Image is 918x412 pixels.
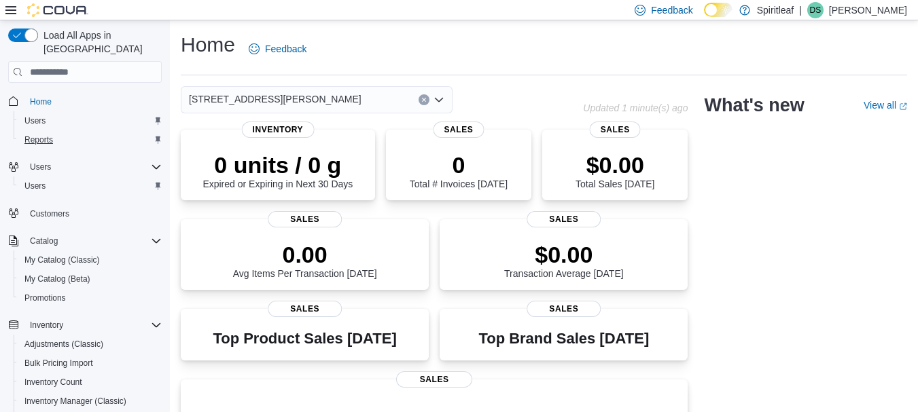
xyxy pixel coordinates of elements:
a: View allExternal link [864,100,907,111]
button: Inventory Manager (Classic) [14,392,167,411]
span: Home [24,92,162,109]
span: Sales [268,301,342,317]
button: Catalog [24,233,63,249]
span: Bulk Pricing Import [24,358,93,369]
h1: Home [181,31,235,58]
div: Transaction Average [DATE] [504,241,624,279]
button: Adjustments (Classic) [14,335,167,354]
button: Users [14,111,167,130]
span: Users [19,113,162,129]
a: Home [24,94,57,110]
button: Users [24,159,56,175]
span: Inventory [30,320,63,331]
svg: External link [899,102,907,111]
a: Inventory Manager (Classic) [19,393,132,409]
p: Spiritleaf [757,2,794,18]
button: Bulk Pricing Import [14,354,167,373]
button: Reports [14,130,167,149]
p: 0 [410,151,508,179]
img: Cova [27,3,88,17]
span: Inventory Manager (Classic) [19,393,162,409]
span: Reports [24,134,53,145]
a: Reports [19,132,58,148]
div: Avg Items Per Transaction [DATE] [233,241,377,279]
span: Adjustments (Classic) [24,339,103,350]
button: Inventory [3,316,167,335]
span: Customers [24,205,162,222]
span: Sales [268,211,342,227]
span: My Catalog (Classic) [19,252,162,268]
span: My Catalog (Beta) [24,274,90,284]
span: Users [24,181,46,191]
p: 0 units / 0 g [202,151,353,179]
span: Home [30,96,52,107]
span: My Catalog (Classic) [24,255,100,265]
a: Customers [24,206,75,222]
span: Sales [396,371,472,388]
span: Promotions [24,293,66,303]
span: Feedback [265,42,306,56]
span: Users [24,115,46,126]
button: Inventory [24,317,69,333]
a: Users [19,178,51,194]
h2: What's new [704,94,804,116]
span: Catalog [24,233,162,249]
span: [STREET_ADDRESS][PERSON_NAME] [189,91,361,107]
a: My Catalog (Classic) [19,252,105,268]
button: Catalog [3,231,167,250]
button: Users [14,176,167,195]
span: Reports [19,132,162,148]
h3: Top Product Sales [DATE] [213,331,396,347]
a: Inventory Count [19,374,88,390]
span: Inventory [242,121,315,138]
button: Promotions [14,288,167,307]
a: Feedback [243,35,312,62]
span: DS [810,2,822,18]
p: $0.00 [576,151,654,179]
span: Promotions [19,290,162,306]
button: Users [3,157,167,176]
button: Customers [3,204,167,223]
span: Adjustments (Classic) [19,336,162,352]
button: My Catalog (Beta) [14,269,167,288]
a: Promotions [19,290,71,306]
span: Feedback [651,3,692,17]
div: Expired or Expiring in Next 30 Days [202,151,353,189]
span: Users [19,178,162,194]
span: Users [30,162,51,172]
a: My Catalog (Beta) [19,271,96,287]
a: Bulk Pricing Import [19,355,99,371]
button: Open list of options [434,94,444,105]
span: My Catalog (Beta) [19,271,162,287]
span: Catalog [30,236,58,246]
button: Inventory Count [14,373,167,392]
input: Dark Mode [704,3,732,17]
span: Inventory Count [19,374,162,390]
span: Customers [30,208,69,219]
p: Updated 1 minute(s) ago [583,102,688,113]
a: Adjustments (Classic) [19,336,109,352]
span: Sales [433,121,484,138]
button: Clear input [419,94,429,105]
div: Total # Invoices [DATE] [410,151,508,189]
span: Inventory [24,317,162,333]
span: Users [24,159,162,175]
span: Inventory Count [24,377,82,388]
h3: Top Brand Sales [DATE] [478,331,649,347]
div: Danielle S [807,2,824,18]
span: Sales [527,211,601,227]
button: Home [3,91,167,111]
p: [PERSON_NAME] [829,2,907,18]
span: Sales [590,121,641,138]
span: Inventory Manager (Classic) [24,396,126,407]
p: | [799,2,802,18]
span: Load All Apps in [GEOGRAPHIC_DATA] [38,29,162,56]
p: $0.00 [504,241,624,268]
button: My Catalog (Classic) [14,250,167,269]
p: 0.00 [233,241,377,268]
span: Bulk Pricing Import [19,355,162,371]
a: Users [19,113,51,129]
span: Sales [527,301,601,317]
div: Total Sales [DATE] [576,151,654,189]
